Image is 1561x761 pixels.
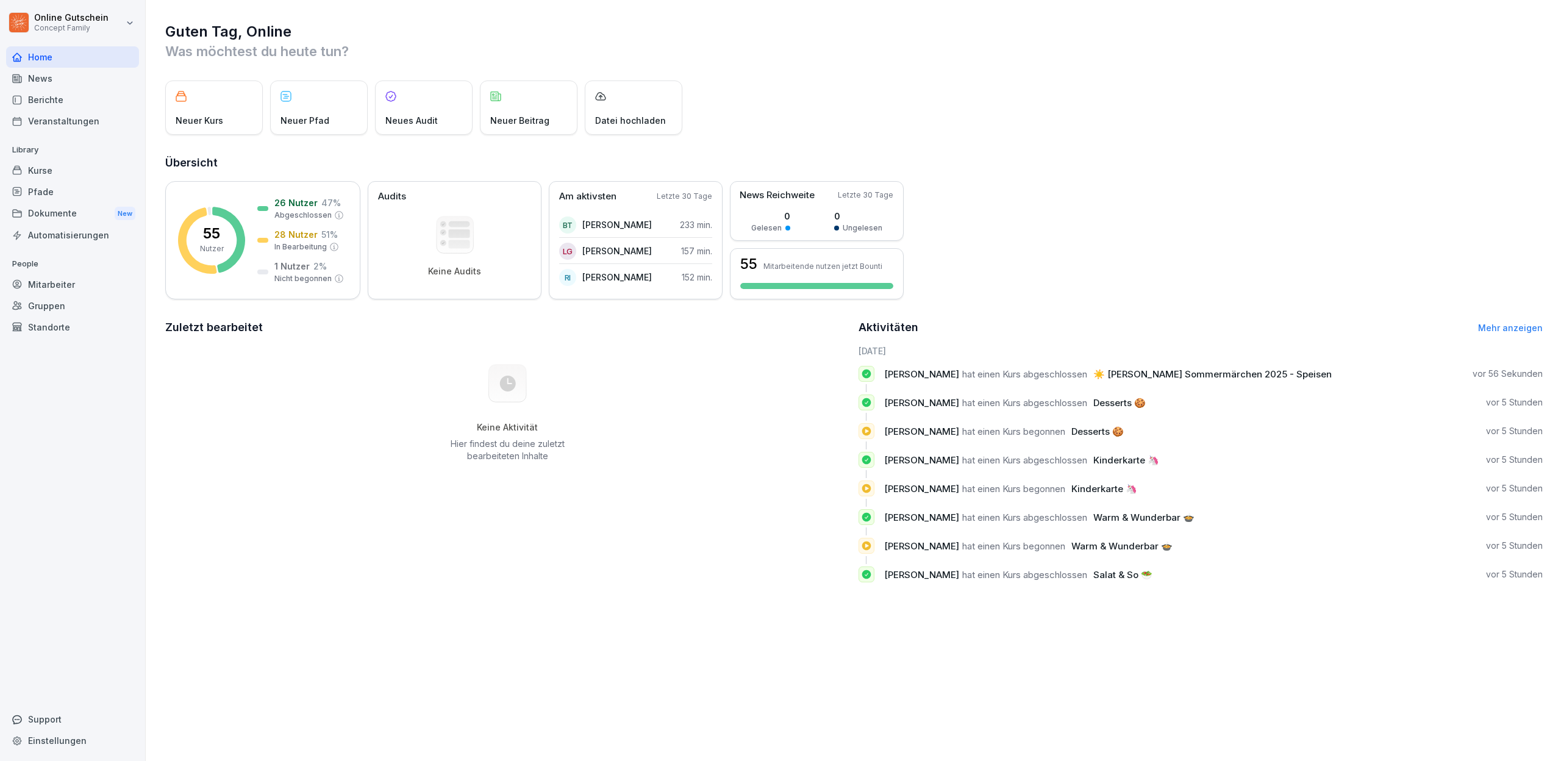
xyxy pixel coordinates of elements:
[321,196,341,209] p: 47 %
[681,245,712,257] p: 157 min.
[582,245,652,257] p: [PERSON_NAME]
[6,110,139,132] a: Veranstaltungen
[280,114,329,127] p: Neuer Pfad
[1473,368,1543,380] p: vor 56 Sekunden
[657,191,712,202] p: Letzte 30 Tage
[1071,426,1124,437] span: Desserts 🍪
[559,190,616,204] p: Am aktivsten
[385,114,438,127] p: Neues Audit
[274,273,332,284] p: Nicht begonnen
[446,422,569,433] h5: Keine Aktivität
[751,223,782,234] p: Gelesen
[582,218,652,231] p: [PERSON_NAME]
[595,114,666,127] p: Datei hochladen
[1093,368,1332,380] span: ☀️ [PERSON_NAME] Sommermärchen 2025 - Speisen
[962,483,1065,495] span: hat einen Kurs begonnen
[6,709,139,730] div: Support
[962,540,1065,552] span: hat einen Kurs begonnen
[884,397,959,409] span: [PERSON_NAME]
[763,262,882,271] p: Mitarbeitende nutzen jetzt Bounti
[884,483,959,495] span: [PERSON_NAME]
[6,224,139,246] a: Automatisierungen
[740,188,815,202] p: News Reichweite
[274,260,310,273] p: 1 Nutzer
[274,210,332,221] p: Abgeschlossen
[378,190,406,204] p: Audits
[176,114,223,127] p: Neuer Kurs
[962,368,1087,380] span: hat einen Kurs abgeschlossen
[6,730,139,751] div: Einstellungen
[859,345,1543,357] h6: [DATE]
[962,569,1087,581] span: hat einen Kurs abgeschlossen
[1478,323,1543,333] a: Mehr anzeigen
[682,271,712,284] p: 152 min.
[962,397,1087,409] span: hat einen Kurs abgeschlossen
[313,260,327,273] p: 2 %
[1486,482,1543,495] p: vor 5 Stunden
[1486,568,1543,581] p: vor 5 Stunden
[6,202,139,225] a: DokumenteNew
[115,207,135,221] div: New
[1093,569,1152,581] span: Salat & So 🥗
[6,202,139,225] div: Dokumente
[962,426,1065,437] span: hat einen Kurs begonnen
[6,46,139,68] a: Home
[6,68,139,89] a: News
[884,512,959,523] span: [PERSON_NAME]
[1093,397,1146,409] span: Desserts 🍪
[274,228,318,241] p: 28 Nutzer
[884,540,959,552] span: [PERSON_NAME]
[200,243,224,254] p: Nutzer
[838,190,893,201] p: Letzte 30 Tage
[6,181,139,202] a: Pfade
[6,89,139,110] a: Berichte
[446,438,569,462] p: Hier findest du deine zuletzt bearbeiteten Inhalte
[559,269,576,286] div: RI
[490,114,549,127] p: Neuer Beitrag
[884,368,959,380] span: [PERSON_NAME]
[843,223,882,234] p: Ungelesen
[203,226,220,241] p: 55
[1486,454,1543,466] p: vor 5 Stunden
[165,41,1543,61] p: Was möchtest du heute tun?
[6,160,139,181] a: Kurse
[1093,454,1159,466] span: Kinderkarte 🦄
[1071,540,1173,552] span: Warm & Wunderbar 🍲
[6,254,139,274] p: People
[1071,483,1137,495] span: Kinderkarte 🦄
[34,24,109,32] p: Concept Family
[428,266,481,277] p: Keine Audits
[859,319,918,336] h2: Aktivitäten
[1486,540,1543,552] p: vor 5 Stunden
[884,569,959,581] span: [PERSON_NAME]
[6,140,139,160] p: Library
[274,241,327,252] p: In Bearbeitung
[1093,512,1195,523] span: Warm & Wunderbar 🍲
[884,426,959,437] span: [PERSON_NAME]
[962,454,1087,466] span: hat einen Kurs abgeschlossen
[6,295,139,316] a: Gruppen
[559,216,576,234] div: BT
[165,319,850,336] h2: Zuletzt bearbeitet
[834,210,882,223] p: 0
[6,316,139,338] a: Standorte
[1486,396,1543,409] p: vor 5 Stunden
[962,512,1087,523] span: hat einen Kurs abgeschlossen
[751,210,790,223] p: 0
[1486,425,1543,437] p: vor 5 Stunden
[274,196,318,209] p: 26 Nutzer
[165,22,1543,41] h1: Guten Tag, Online
[1486,511,1543,523] p: vor 5 Stunden
[884,454,959,466] span: [PERSON_NAME]
[6,274,139,295] a: Mitarbeiter
[582,271,652,284] p: [PERSON_NAME]
[680,218,712,231] p: 233 min.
